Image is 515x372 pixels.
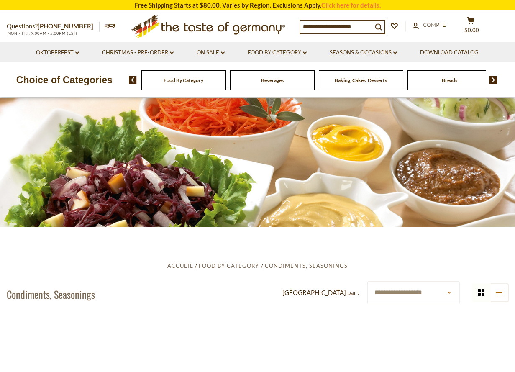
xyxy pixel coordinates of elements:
[38,22,93,30] a: [PHONE_NUMBER]
[102,48,174,57] a: Christmas - PRE-ORDER
[7,288,95,300] h1: Condiments, Seasonings
[167,262,193,269] a: Accueil
[423,21,446,28] span: Compte
[489,76,497,84] img: next arrow
[129,76,137,84] img: previous arrow
[265,262,348,269] a: Condiments, Seasonings
[420,48,479,57] a: Download Catalog
[459,16,484,37] button: $0.00
[413,21,446,30] a: Compte
[464,27,479,33] span: $0.00
[36,48,79,57] a: Oktoberfest
[164,77,203,83] a: Food By Category
[335,77,387,83] a: Baking, Cakes, Desserts
[248,48,307,57] a: Food By Category
[330,48,397,57] a: Seasons & Occasions
[199,262,259,269] a: Food By Category
[321,1,381,9] a: Click here for details.
[442,77,457,83] a: Breads
[197,48,225,57] a: On Sale
[261,77,284,83] a: Beverages
[7,21,100,32] p: Questions?
[282,287,359,298] label: [GEOGRAPHIC_DATA] par :
[7,31,78,36] span: MON - FRI, 9:00AM - 5:00PM (EST)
